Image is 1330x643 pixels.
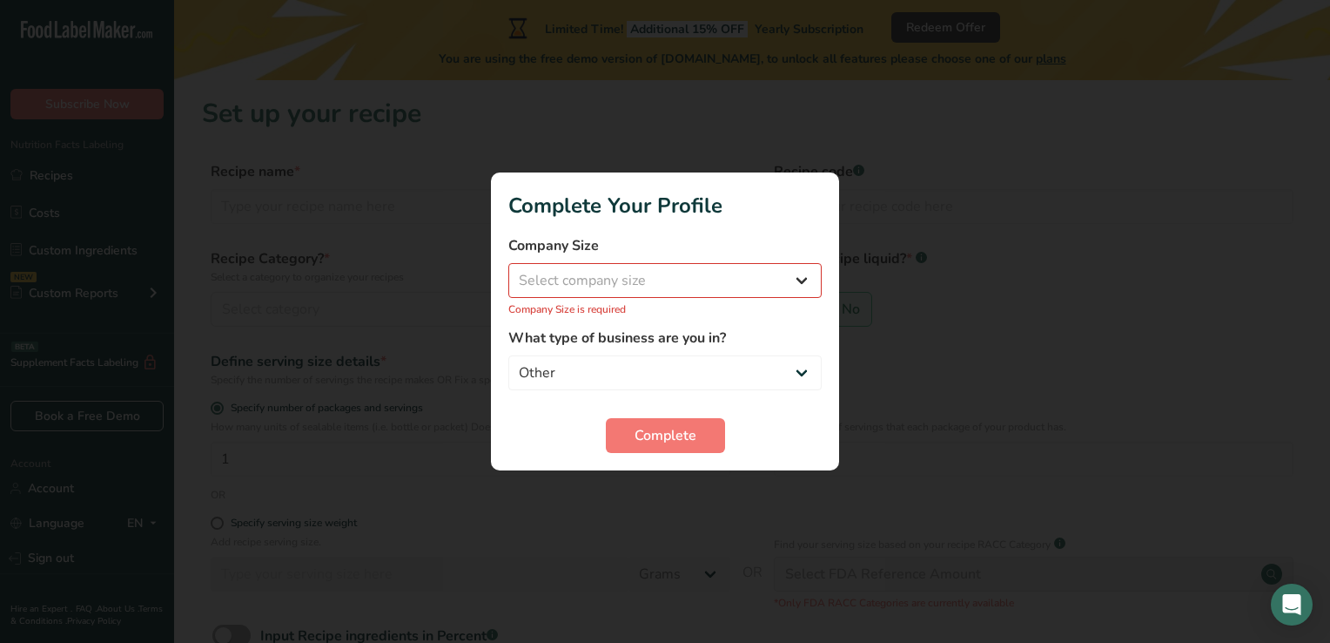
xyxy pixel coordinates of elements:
[1271,584,1313,626] div: Open Intercom Messenger
[508,301,822,317] p: Company Size is required
[508,328,822,349] label: What type of business are you in?
[606,418,725,453] button: Complete
[508,235,822,256] label: Company Size
[635,425,696,446] span: Complete
[508,190,822,221] h1: Complete Your Profile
